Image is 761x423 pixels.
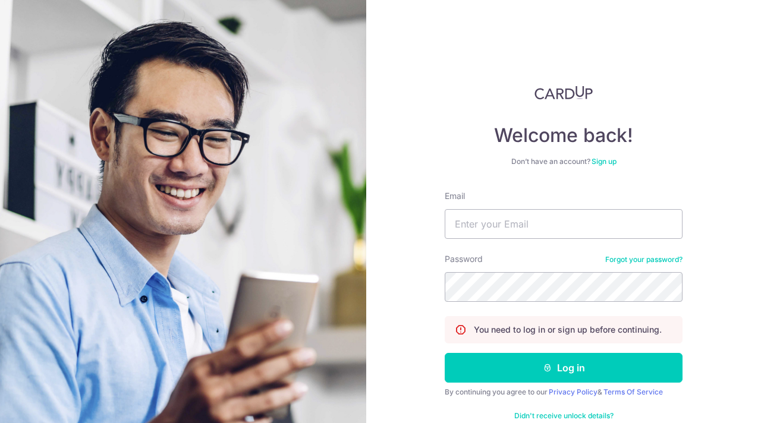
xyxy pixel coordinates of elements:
[603,387,663,396] a: Terms Of Service
[549,387,598,396] a: Privacy Policy
[474,324,662,336] p: You need to log in or sign up before continuing.
[445,209,683,239] input: Enter your Email
[445,190,465,202] label: Email
[592,157,617,166] a: Sign up
[445,157,683,166] div: Don’t have an account?
[534,86,593,100] img: CardUp Logo
[445,253,483,265] label: Password
[514,411,614,421] a: Didn't receive unlock details?
[445,124,683,147] h4: Welcome back!
[445,353,683,383] button: Log in
[605,255,683,264] a: Forgot your password?
[445,387,683,397] div: By continuing you agree to our &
